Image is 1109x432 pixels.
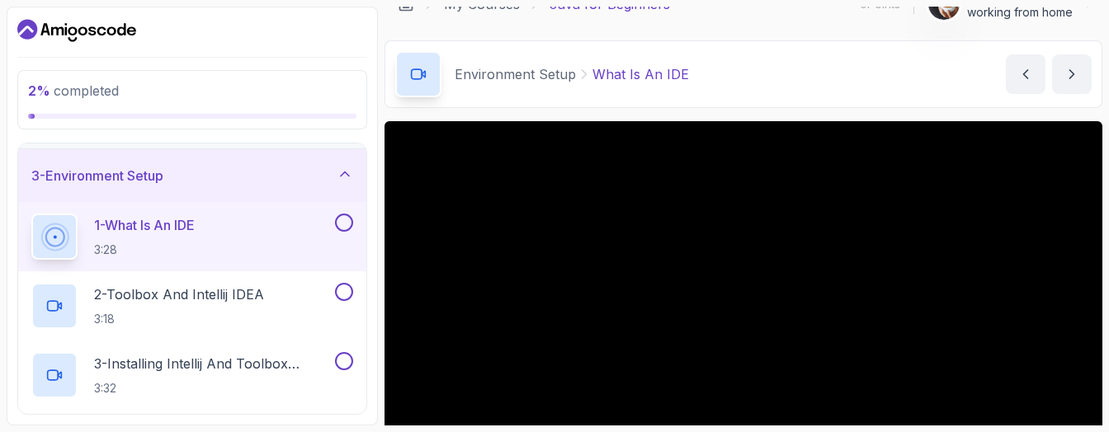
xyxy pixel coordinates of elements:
[31,283,353,329] button: 2-Toolbox And Intellij IDEA3:18
[28,82,50,99] span: 2 %
[1052,54,1092,94] button: next content
[94,284,264,304] p: 2 - Toolbox And Intellij IDEA
[94,215,195,235] p: 1 - What Is An IDE
[1006,54,1045,94] button: previous content
[28,82,119,99] span: completed
[31,352,353,398] button: 3-Installing Intellij And Toolbox Configuration3:32
[94,311,264,327] p: 3:18
[455,64,576,84] p: Environment Setup
[31,166,163,185] h3: 3 - Environment Setup
[94,380,332,397] p: 3:32
[967,4,1073,21] p: working from home
[17,17,136,44] a: Dashboard
[592,64,689,84] p: What Is An IDE
[94,242,195,258] p: 3:28
[94,354,332,373] p: 3 - Installing Intellij And Toolbox Configuration
[18,149,366,202] button: 3-Environment Setup
[31,214,353,260] button: 1-What Is An IDE3:28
